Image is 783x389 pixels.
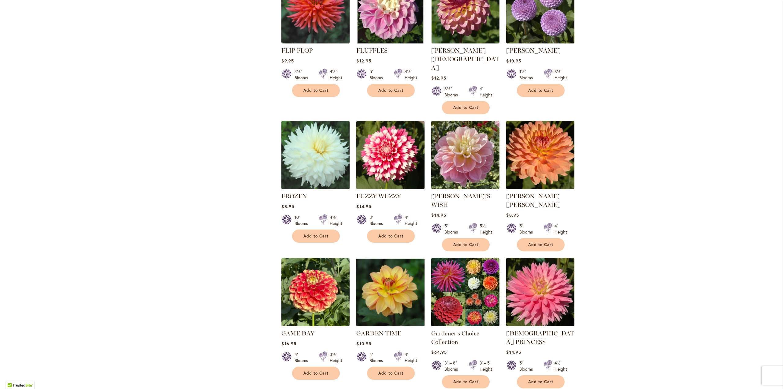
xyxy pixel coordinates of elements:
[356,58,371,64] span: $12.95
[405,214,417,226] div: 4' Height
[281,47,313,54] a: FLIP FLOP
[356,322,425,327] a: GARDEN TIME
[356,47,388,54] a: FLUFFLES
[517,238,565,251] button: Add to Cart
[281,193,307,200] a: FROZEN
[519,223,536,235] div: 5" Blooms
[292,84,340,97] button: Add to Cart
[506,322,574,327] a: GAY PRINCESS
[453,105,478,110] span: Add to Cart
[528,379,553,384] span: Add to Cart
[295,351,312,364] div: 4" Blooms
[442,101,490,114] button: Add to Cart
[356,121,425,189] img: FUZZY WUZZY
[555,69,567,81] div: 3½' Height
[444,360,462,372] div: 3" – 8" Blooms
[303,88,328,93] span: Add to Cart
[555,223,567,235] div: 4' Height
[431,185,499,190] a: Gabbie's Wish
[295,69,312,81] div: 4½" Blooms
[281,322,350,327] a: GAME DAY
[431,349,447,355] span: $64.95
[281,39,350,45] a: FLIP FLOP
[356,39,425,45] a: FLUFFLES
[281,204,294,209] span: $8.95
[356,341,371,346] span: $10.95
[303,234,328,239] span: Add to Cart
[431,47,499,71] a: [PERSON_NAME][DEMOGRAPHIC_DATA]
[431,258,499,326] img: Gardener's Choice Collection
[528,88,553,93] span: Add to Cart
[517,375,565,388] button: Add to Cart
[281,58,294,64] span: $9.95
[555,360,567,372] div: 4½' Height
[431,322,499,327] a: Gardener's Choice Collection
[292,367,340,380] button: Add to Cart
[303,371,328,376] span: Add to Cart
[444,223,462,235] div: 5" Blooms
[519,69,536,81] div: 1½" Blooms
[442,375,490,388] button: Add to Cart
[506,193,561,208] a: [PERSON_NAME] [PERSON_NAME]
[431,39,499,45] a: Foxy Lady
[519,360,536,372] div: 5" Blooms
[378,234,403,239] span: Add to Cart
[480,86,492,98] div: 4' Height
[506,185,574,190] a: GABRIELLE MARIE
[356,185,425,190] a: FUZZY WUZZY
[431,212,446,218] span: $14.95
[506,330,574,346] a: [DEMOGRAPHIC_DATA] PRINCESS
[367,230,415,243] button: Add to Cart
[367,367,415,380] button: Add to Cart
[528,242,553,247] span: Add to Cart
[378,88,403,93] span: Add to Cart
[442,238,490,251] button: Add to Cart
[295,214,312,226] div: 10" Blooms
[453,242,478,247] span: Add to Cart
[378,371,403,376] span: Add to Cart
[281,185,350,190] a: Frozen
[506,39,574,45] a: FRANK HOLMES
[356,330,401,337] a: GARDEN TIME
[506,258,574,326] img: GAY PRINCESS
[405,351,417,364] div: 4' Height
[480,223,492,235] div: 5½' Height
[281,121,350,189] img: Frozen
[405,69,417,81] div: 4½' Height
[506,212,519,218] span: $8.95
[431,75,446,81] span: $12.95
[431,193,490,208] a: [PERSON_NAME]'S WISH
[356,258,425,326] img: GARDEN TIME
[330,214,342,226] div: 4½' Height
[506,349,521,355] span: $14.95
[356,193,401,200] a: FUZZY WUZZY
[431,121,499,189] img: Gabbie's Wish
[444,86,462,98] div: 3½" Blooms
[367,84,415,97] button: Add to Cart
[506,121,574,189] img: GABRIELLE MARIE
[369,351,387,364] div: 4" Blooms
[281,258,350,326] img: GAME DAY
[281,330,314,337] a: GAME DAY
[517,84,565,97] button: Add to Cart
[431,330,479,346] a: Gardener's Choice Collection
[330,69,342,81] div: 4½' Height
[369,69,387,81] div: 5" Blooms
[506,47,561,54] a: [PERSON_NAME]
[453,379,478,384] span: Add to Cart
[369,214,387,226] div: 3" Blooms
[506,58,521,64] span: $10.95
[330,351,342,364] div: 3½' Height
[292,230,340,243] button: Add to Cart
[281,341,296,346] span: $16.95
[5,367,22,384] iframe: Launch Accessibility Center
[356,204,371,209] span: $14.95
[480,360,492,372] div: 3' – 5' Height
